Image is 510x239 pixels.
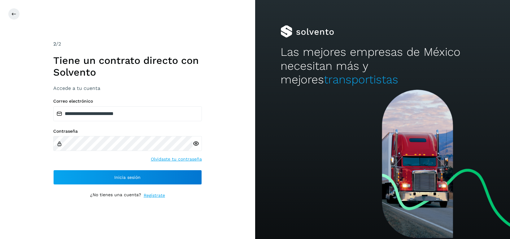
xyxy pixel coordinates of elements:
p: ¿No tienes una cuenta? [90,192,141,199]
h3: Accede a tu cuenta [53,85,202,91]
span: 2 [53,41,56,47]
span: Inicia sesión [114,175,141,179]
span: transportistas [324,73,398,86]
a: Regístrate [144,192,165,199]
div: /2 [53,40,202,48]
label: Correo electrónico [53,99,202,104]
label: Contraseña [53,129,202,134]
button: Inicia sesión [53,170,202,185]
h2: Las mejores empresas de México necesitan más y mejores [281,45,485,86]
a: Olvidaste tu contraseña [151,156,202,162]
h1: Tiene un contrato directo con Solvento [53,55,202,78]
